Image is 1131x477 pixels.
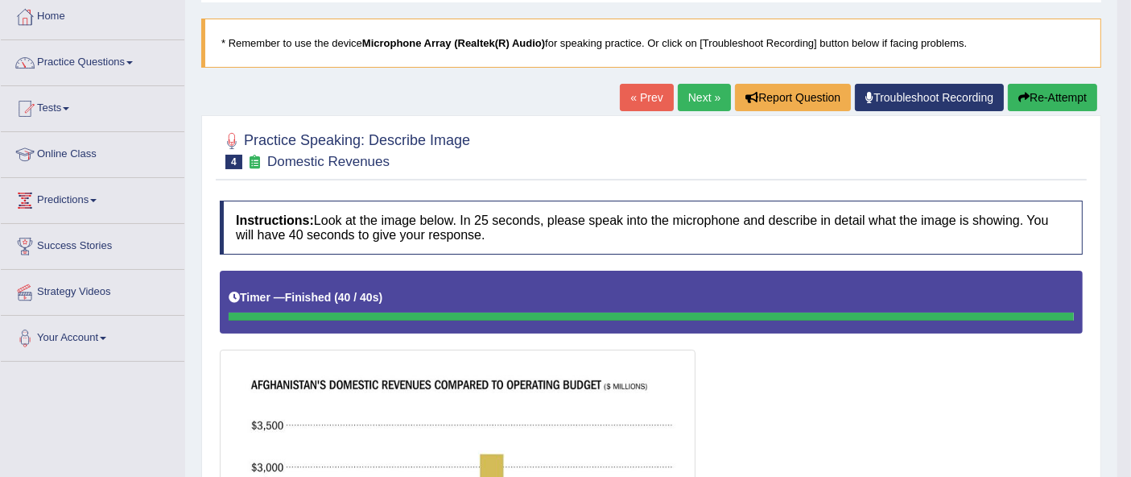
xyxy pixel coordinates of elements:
small: Exam occurring question [246,155,263,170]
h5: Timer — [229,292,382,304]
button: Re-Attempt [1008,84,1097,111]
button: Report Question [735,84,851,111]
a: Predictions [1,178,184,218]
a: Practice Questions [1,40,184,81]
a: Next » [678,84,731,111]
a: « Prev [620,84,673,111]
a: Strategy Videos [1,270,184,310]
a: Tests [1,86,184,127]
b: ( [334,291,338,304]
b: Instructions: [236,214,314,227]
b: ) [379,291,383,304]
b: Finished [285,291,332,304]
a: Success Stories [1,224,184,264]
b: Microphone Array (Realtek(R) Audio) [362,37,545,49]
span: 4 [225,155,242,169]
a: Online Class [1,132,184,172]
h4: Look at the image below. In 25 seconds, please speak into the microphone and describe in detail w... [220,201,1083,255]
a: Your Account [1,316,184,356]
a: Troubleshoot Recording [855,84,1004,111]
h2: Practice Speaking: Describe Image [220,129,470,169]
blockquote: * Remember to use the device for speaking practice. Or click on [Troubleshoot Recording] button b... [201,19,1101,68]
b: 40 / 40s [338,291,379,304]
small: Domestic Revenues [267,154,390,169]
